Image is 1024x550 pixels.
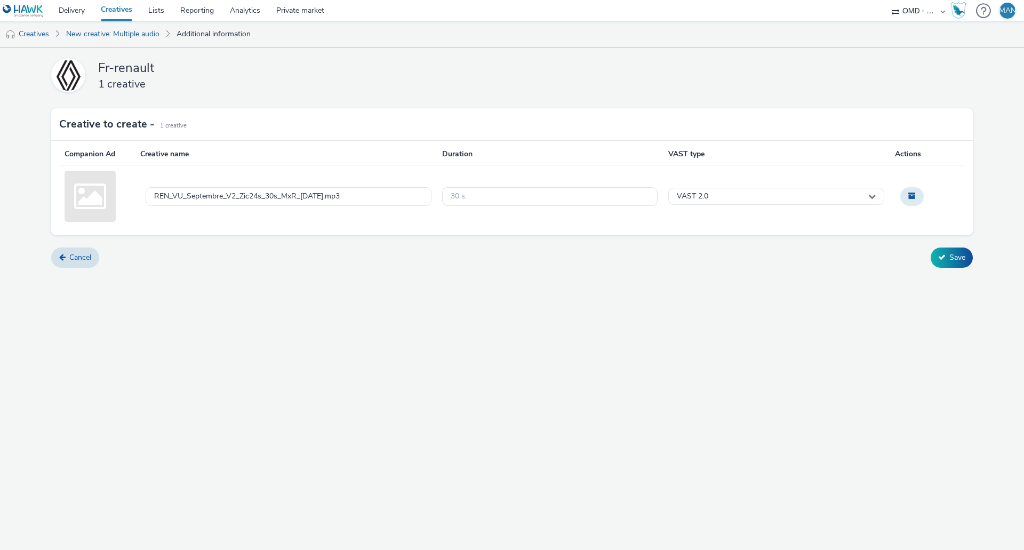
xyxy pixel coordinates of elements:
a: Additional information [171,21,256,47]
img: Fr-renault [53,54,84,96]
h3: 1 creative [98,77,578,91]
small: 1 Creative [160,122,187,130]
h3: Creative to create - [59,116,155,132]
img: audio [5,29,16,40]
div: 30 s. [451,192,467,201]
div: Duration [437,149,663,165]
div: REN_VU_Septembre_V2_Zic24s_30s_MxR_[DATE].mp3 [154,192,340,201]
div: VAST type [663,149,890,165]
span: VAST 2.0 [677,192,708,201]
img: undefined Logo [3,4,44,18]
div: MAN [999,3,1016,19]
a: Fr-renault [51,58,90,92]
div: Actions [890,149,965,165]
div: Archive [895,182,929,211]
a: Hawk Academy [950,2,971,19]
img: Hawk Academy [950,2,966,19]
a: New creative: Multiple audio [61,21,165,47]
h2: Fr-renault [98,59,578,76]
a: Cancel [51,248,99,268]
button: Save [931,248,973,268]
div: Companion Ad [59,149,135,165]
div: Creative name [135,149,437,165]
